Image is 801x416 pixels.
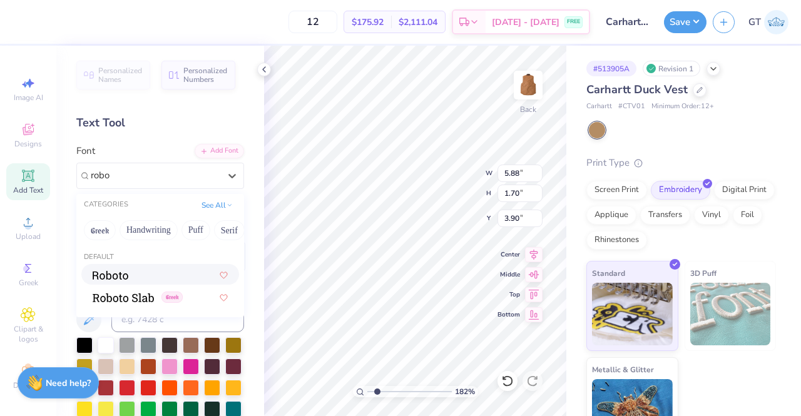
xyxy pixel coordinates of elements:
[352,16,384,29] span: $175.92
[13,380,43,390] span: Decorate
[586,181,647,200] div: Screen Print
[651,101,714,112] span: Minimum Order: 12 +
[748,10,788,34] a: GT
[76,114,244,131] div: Text Tool
[19,278,38,288] span: Greek
[93,271,128,280] img: Roboto
[181,220,210,240] button: Puff
[764,10,788,34] img: Gayathree Thangaraj
[586,231,647,250] div: Rhinestones
[733,206,762,225] div: Foil
[586,82,688,97] span: Carhartt Duck Vest
[6,324,50,344] span: Clipart & logos
[664,11,707,33] button: Save
[586,61,636,76] div: # 513905A
[288,11,337,33] input: – –
[14,93,43,103] span: Image AI
[13,185,43,195] span: Add Text
[586,101,612,112] span: Carhartt
[111,307,244,332] input: e.g. 7428 c
[497,250,520,259] span: Center
[497,310,520,319] span: Bottom
[586,206,636,225] div: Applique
[567,18,580,26] span: FREE
[14,139,42,149] span: Designs
[399,16,437,29] span: $2,111.04
[714,181,775,200] div: Digital Print
[640,206,690,225] div: Transfers
[497,270,520,279] span: Middle
[520,104,536,115] div: Back
[46,377,91,389] strong: Need help?
[492,16,559,29] span: [DATE] - [DATE]
[120,220,178,240] button: Handwriting
[214,220,245,240] button: Serif
[76,144,95,158] label: Font
[93,293,154,302] img: Roboto Slab
[592,363,654,376] span: Metallic & Glitter
[497,290,520,299] span: Top
[690,283,771,345] img: 3D Puff
[690,266,717,280] span: 3D Puff
[98,66,143,84] span: Personalized Names
[516,73,541,98] img: Back
[586,156,776,170] div: Print Type
[76,252,244,263] div: Default
[84,220,116,240] button: Greek
[596,9,658,34] input: Untitled Design
[618,101,645,112] span: # CTV01
[198,199,237,211] button: See All
[195,144,244,158] div: Add Font
[183,66,228,84] span: Personalized Numbers
[161,292,183,303] span: Greek
[651,181,710,200] div: Embroidery
[84,200,128,210] div: CATEGORIES
[643,61,700,76] div: Revision 1
[694,206,729,225] div: Vinyl
[748,15,761,29] span: GT
[455,386,475,397] span: 182 %
[16,231,41,241] span: Upload
[592,266,625,280] span: Standard
[592,283,673,345] img: Standard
